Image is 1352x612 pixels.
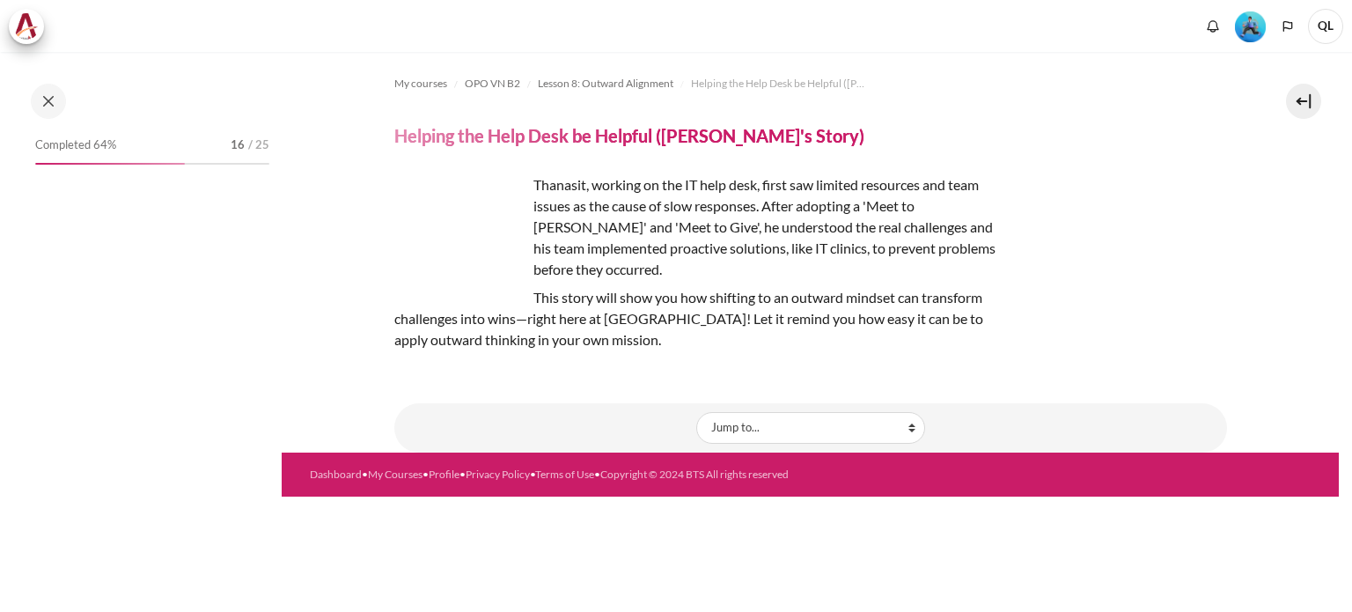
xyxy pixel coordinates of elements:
a: My courses [394,73,447,94]
span: Lesson 8: Outward Alignment [538,76,673,92]
div: Show notification window with no new notifications [1200,13,1226,40]
span: Completed 64% [35,136,116,154]
div: Level #3 [1235,10,1266,42]
p: Thanasit, working on the IT help desk, first saw limited resources and team issues as the cause o... [394,174,1010,280]
a: User menu [1308,9,1343,44]
span: Helping the Help Desk be Helpful ([PERSON_NAME]'s Story) [691,76,867,92]
img: sdf [394,174,526,306]
a: Privacy Policy [466,468,530,481]
img: Architeck [14,13,39,40]
span: / 25 [248,136,269,154]
a: Dashboard [310,468,362,481]
a: Copyright © 2024 BTS All rights reserved [600,468,789,481]
a: OPO VN B2 [465,73,520,94]
a: My Courses [368,468,422,481]
div: 64% [35,163,185,165]
span: My courses [394,76,447,92]
a: Level #3 [1228,10,1273,42]
a: Profile [429,468,459,481]
p: This story will show you how shifting to an outward mindset can transform challenges into wins—ri... [394,287,1010,350]
h4: Helping the Help Desk be Helpful ([PERSON_NAME]'s Story) [394,124,864,147]
a: Lesson 8: Outward Alignment [538,73,673,94]
img: Level #3 [1235,11,1266,42]
div: • • • • • [310,467,858,483]
span: QL [1308,9,1343,44]
nav: Navigation bar [394,70,1227,98]
button: Languages [1275,13,1301,40]
a: Architeck Architeck [9,9,53,44]
a: Terms of Use [535,468,594,481]
section: Content [282,52,1339,453]
span: 16 [231,136,245,154]
span: OPO VN B2 [465,76,520,92]
a: Helping the Help Desk be Helpful ([PERSON_NAME]'s Story) [691,73,867,94]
